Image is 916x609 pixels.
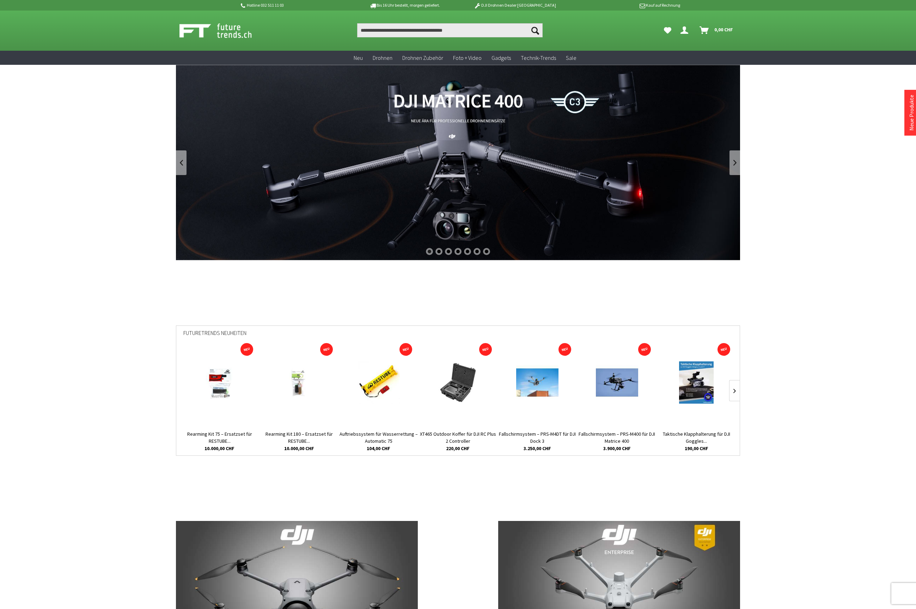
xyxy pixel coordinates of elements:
span: Drohnen Zubehör [402,54,443,61]
a: Technik-Trends [516,51,561,65]
span: 10.000,00 CHF [284,445,314,452]
a: Neu [349,51,368,65]
a: Auftriebssystem für Wasserrettung – Automatic 75 [339,430,418,445]
div: 7 [483,248,490,255]
span: 220,00 CHF [446,445,470,452]
p: DJI Drohnen Dealer [GEOGRAPHIC_DATA] [460,1,570,10]
a: Gadgets [487,51,516,65]
a: Fallschirmsystem – PRS-M400 für DJI Matrice 400 [577,430,657,445]
span: 190,00 CHF [685,445,708,452]
span: 10.000,00 CHF [204,445,234,452]
a: Neue Produkte [908,95,915,131]
a: Dein Konto [678,23,694,37]
img: Taktische Klapphalterung für DJI Goggles Integra, 2 und 3 [679,361,714,404]
a: Foto + Video [448,51,487,65]
span: Drohnen [373,54,392,61]
a: Warenkorb [697,23,737,37]
div: Futuretrends Neuheiten [183,326,733,345]
span: 104,00 CHF [367,445,390,452]
span: Gadgets [491,54,511,61]
a: Meine Favoriten [660,23,675,37]
a: XT465 Outdoor Koffer für DJI RC Plus 2 Controller [418,430,497,445]
span: Neu [354,54,363,61]
div: 6 [474,248,481,255]
div: 1 [426,248,433,255]
div: 2 [435,248,442,255]
img: XT465 Outdoor Koffer für DJI RC Plus 2 Controller [437,361,479,404]
a: Drohnen Zubehör [397,51,448,65]
img: Auftriebssystem für Wasserrettung – Automatic 75 [358,361,400,404]
p: Kauf auf Rechnung [570,1,680,10]
img: Fallschirmsystem – PRS-M4DT für DJI Dock 3 [516,361,558,404]
button: Suchen [528,23,543,37]
img: Rearming Kit 75 – Ersatzset für RESTUBE Automatic 75 [199,361,241,404]
span: Technik-Trends [521,54,556,61]
a: Fallschirmsystem – PRS-M4S für DJI Matrice 4... [736,430,816,445]
div: 3 [445,248,452,255]
a: Sale [561,51,581,65]
div: 5 [464,248,471,255]
p: Bis 16 Uhr bestellt, morgen geliefert. [350,1,460,10]
span: 3.900,00 CHF [603,445,631,452]
a: Fallschirmsystem – PRS-M4DT für DJI Dock 3 [498,430,577,445]
a: Drohnen [368,51,397,65]
p: Hotline 032 511 11 03 [239,1,349,10]
a: Rearming Kit 75 – Ersatzset für RESTUBE... [180,430,259,445]
span: 0,00 CHF [714,24,733,35]
span: Foto + Video [453,54,482,61]
span: Sale [566,54,576,61]
img: Fallschirmsystem – PRS-M400 für DJI Matrice 400 [596,361,638,404]
img: Shop Futuretrends - zur Startseite wechseln [179,22,267,39]
input: Produkt, Marke, Kategorie, EAN, Artikelnummer… [357,23,543,37]
a: Rearming Kit 180 – Ersatzset für RESTUBE... [259,430,338,445]
a: DJI Matrice 400 [176,65,740,260]
span: 3.250,00 CHF [524,445,551,452]
img: Rearming Kit 180 – Ersatzset für RESTUBE Automatic PRO [278,361,320,404]
a: Taktische Klapphalterung für DJI Goggles... [657,430,736,445]
div: 4 [454,248,462,255]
